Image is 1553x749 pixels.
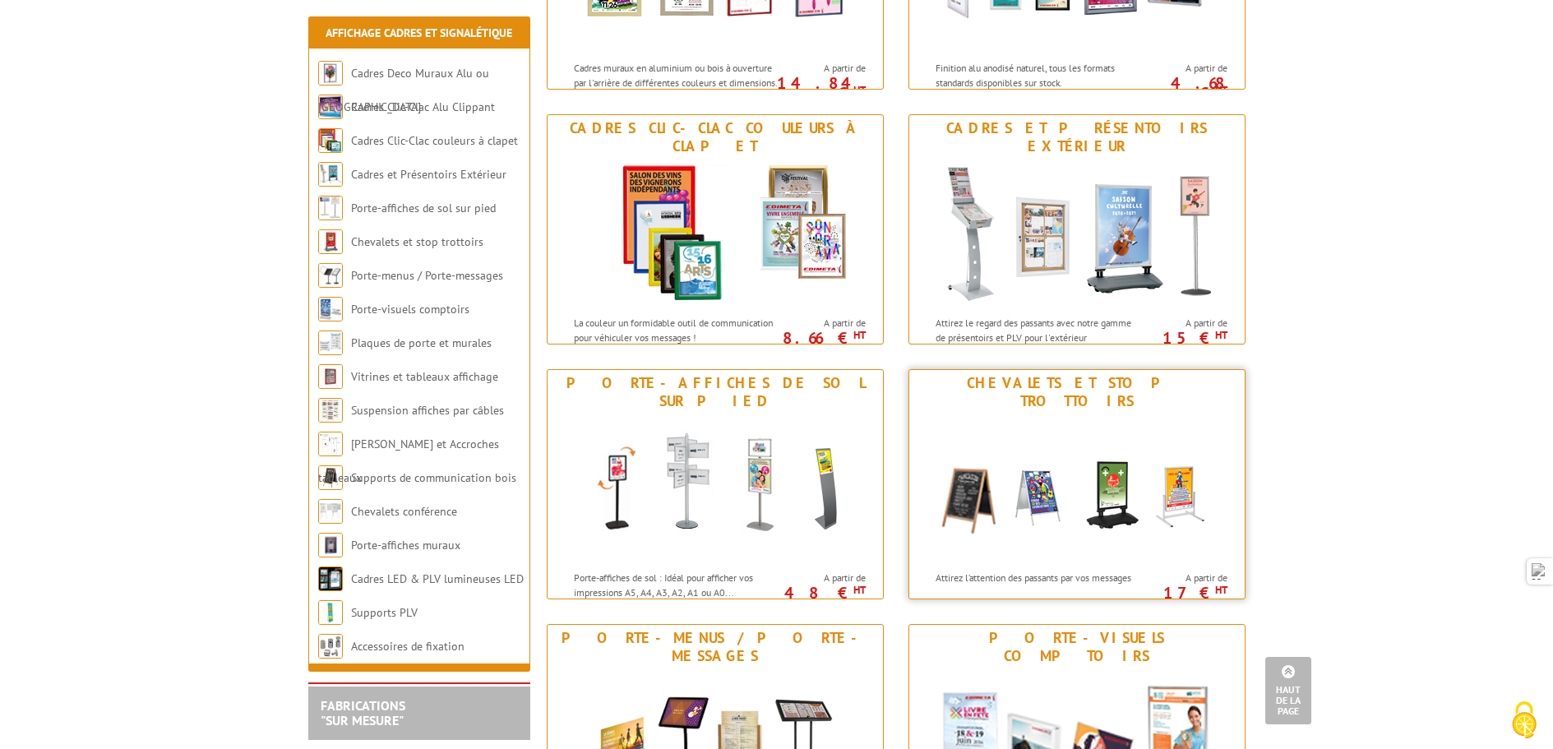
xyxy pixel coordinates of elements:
[1215,583,1227,597] sup: HT
[563,160,867,307] img: Cadres Clic-Clac couleurs à clapet
[351,571,524,586] a: Cadres LED & PLV lumineuses LED
[351,234,483,249] a: Chevalets et stop trottoirs
[1135,588,1227,598] p: 17 €
[925,414,1229,562] img: Chevalets et stop trottoirs
[318,533,343,557] img: Porte-affiches muraux
[547,369,884,599] a: Porte-affiches de sol sur pied Porte-affiches de sol sur pied Porte-affiches de sol : Idéal pour ...
[913,374,1241,410] div: Chevalets et stop trottoirs
[925,160,1229,307] img: Cadres et Présentoirs Extérieur
[853,328,866,342] sup: HT
[318,364,343,389] img: Vitrines et tableaux affichage
[318,297,343,321] img: Porte-visuels comptoirs
[318,229,343,254] img: Chevalets et stop trottoirs
[1135,333,1227,343] p: 15 €
[351,133,518,148] a: Cadres Clic-Clac couleurs à clapet
[318,128,343,153] img: Cadres Clic-Clac couleurs à clapet
[351,639,465,654] a: Accessoires de fixation
[351,504,457,519] a: Chevalets conférence
[913,629,1241,665] div: Porte-visuels comptoirs
[351,369,498,384] a: Vitrines et tableaux affichage
[853,583,866,597] sup: HT
[574,61,778,118] p: Cadres muraux en aluminium ou bois à ouverture par l'arrière de différentes couleurs et dimension...
[351,302,469,317] a: Porte-visuels comptoirs
[853,83,866,97] sup: HT
[321,697,405,728] a: FABRICATIONS"Sur Mesure"
[351,201,496,215] a: Porte-affiches de sol sur pied
[351,403,504,418] a: Suspension affiches par câbles
[782,317,866,330] span: A partir de
[326,25,512,40] a: Affichage Cadres et Signalétique
[1504,700,1545,741] img: Cookies (fenêtre modale)
[318,66,489,114] a: Cadres Deco Muraux Alu ou [GEOGRAPHIC_DATA]
[774,78,866,98] p: 14.84 €
[1135,78,1227,98] p: 4.68 €
[774,588,866,598] p: 48 €
[552,629,879,665] div: Porte-menus / Porte-messages
[552,374,879,410] div: Porte-affiches de sol sur pied
[351,335,492,350] a: Plaques de porte et murales
[318,331,343,355] img: Plaques de porte et murales
[936,571,1139,585] p: Attirez l’attention des passants par vos messages
[351,605,418,620] a: Supports PLV
[1265,657,1311,724] a: Haut de la page
[563,414,867,562] img: Porte-affiches de sol sur pied
[574,316,778,344] p: La couleur un formidable outil de communication pour véhiculer vos messages !
[1144,571,1227,585] span: A partir de
[1144,62,1227,75] span: A partir de
[318,432,343,456] img: Cimaises et Accroches tableaux
[936,316,1139,344] p: Attirez le regard des passants avec notre gamme de présentoirs et PLV pour l'extérieur
[908,114,1246,344] a: Cadres et Présentoirs Extérieur Cadres et Présentoirs Extérieur Attirez le regard des passants av...
[1144,317,1227,330] span: A partir de
[908,369,1246,599] a: Chevalets et stop trottoirs Chevalets et stop trottoirs Attirez l’attention des passants par vos ...
[318,398,343,423] img: Suspension affiches par câbles
[318,499,343,524] img: Chevalets conférence
[1495,693,1553,749] button: Cookies (fenêtre modale)
[1215,83,1227,97] sup: HT
[351,268,503,283] a: Porte-menus / Porte-messages
[552,119,879,155] div: Cadres Clic-Clac couleurs à clapet
[774,333,866,343] p: 8.66 €
[318,600,343,625] img: Supports PLV
[318,162,343,187] img: Cadres et Présentoirs Extérieur
[936,61,1139,89] p: Finition alu anodisé naturel, tous les formats standards disponibles sur stock.
[351,470,516,485] a: Supports de communication bois
[913,119,1241,155] div: Cadres et Présentoirs Extérieur
[351,538,460,553] a: Porte-affiches muraux
[351,99,495,114] a: Cadres Clic-Clac Alu Clippant
[1215,328,1227,342] sup: HT
[318,263,343,288] img: Porte-menus / Porte-messages
[318,196,343,220] img: Porte-affiches de sol sur pied
[318,634,343,659] img: Accessoires de fixation
[547,114,884,344] a: Cadres Clic-Clac couleurs à clapet Cadres Clic-Clac couleurs à clapet La couleur un formidable ou...
[318,437,499,485] a: [PERSON_NAME] et Accroches tableaux
[351,167,506,182] a: Cadres et Présentoirs Extérieur
[574,571,778,599] p: Porte-affiches de sol : Idéal pour afficher vos impressions A5, A4, A3, A2, A1 ou A0...
[782,571,866,585] span: A partir de
[782,62,866,75] span: A partir de
[318,566,343,591] img: Cadres LED & PLV lumineuses LED
[318,61,343,86] img: Cadres Deco Muraux Alu ou Bois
